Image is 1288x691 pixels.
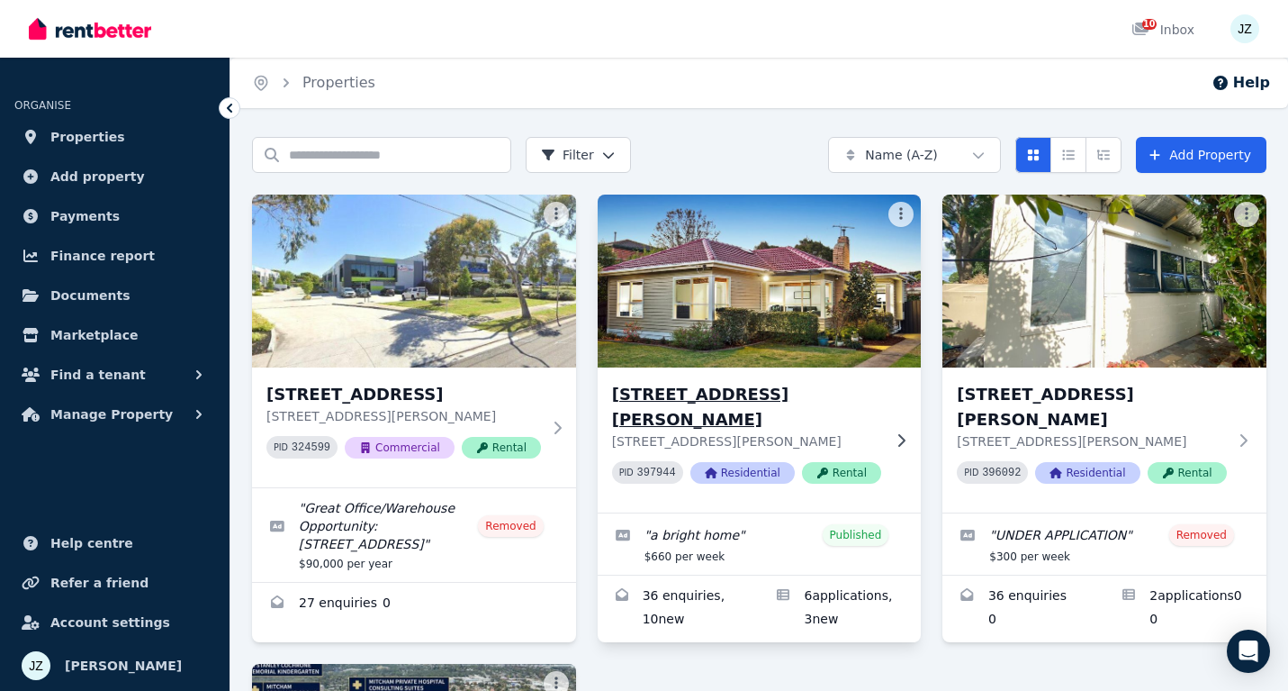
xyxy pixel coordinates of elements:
[637,467,676,479] code: 397944
[50,205,120,227] span: Payments
[230,58,397,108] nav: Breadcrumb
[266,382,541,407] h3: [STREET_ADDRESS]
[690,462,795,484] span: Residential
[612,432,882,450] p: [STREET_ADDRESS][PERSON_NAME]
[14,119,215,155] a: Properties
[14,198,215,234] a: Payments
[14,238,215,274] a: Finance report
[802,462,881,484] span: Rental
[1015,137,1051,173] button: Card view
[942,195,1266,513] a: 55 Oliver St, Ringwood[STREET_ADDRESS][PERSON_NAME][STREET_ADDRESS][PERSON_NAME]PID 396092Residen...
[619,468,634,477] small: PID
[942,514,1266,575] a: Edit listing: UNDER APPLICATION
[50,324,138,346] span: Marketplace
[1142,19,1157,30] span: 10
[252,583,576,626] a: Enquiries for 11/39-43 Duerdin Street, Notting Hill
[544,202,569,227] button: More options
[526,137,631,173] button: Filter
[598,195,922,513] a: 15 Thornton St, Bentleigh East[STREET_ADDRESS][PERSON_NAME][STREET_ADDRESS][PERSON_NAME]PID 39794...
[302,74,375,91] a: Properties
[1131,21,1194,39] div: Inbox
[22,651,50,680] img: James Zhu
[982,467,1021,479] code: 396092
[1050,137,1086,173] button: Compact list view
[541,146,594,164] span: Filter
[50,612,170,633] span: Account settings
[65,655,182,677] span: [PERSON_NAME]
[14,525,215,561] a: Help centre
[29,15,151,42] img: RentBetter
[957,382,1227,432] h3: [STREET_ADDRESS][PERSON_NAME]
[759,576,921,642] a: Applications for 15 Thornton St, Bentleigh East
[252,195,576,487] a: 11/39-43 Duerdin Street, Notting Hill[STREET_ADDRESS][STREET_ADDRESS][PERSON_NAME]PID 324599Comme...
[345,437,455,459] span: Commercial
[598,514,922,575] a: Edit listing: a bright home
[1015,137,1121,173] div: View options
[50,532,133,554] span: Help centre
[50,285,131,306] span: Documents
[50,166,145,187] span: Add property
[865,146,938,164] span: Name (A-Z)
[598,576,760,642] a: Enquiries for 15 Thornton St, Bentleigh East
[964,468,978,477] small: PID
[1035,462,1139,484] span: Residential
[14,396,215,432] button: Manage Property
[942,195,1266,368] img: 55 Oliver St, Ringwood
[828,137,1001,173] button: Name (A-Z)
[50,364,146,386] span: Find a tenant
[1230,14,1259,43] img: James Zhu
[14,565,215,601] a: Refer a friend
[942,576,1104,642] a: Enquiries for 55 Oliver St, Ringwood
[50,245,155,267] span: Finance report
[50,572,149,594] span: Refer a friend
[266,407,541,425] p: [STREET_ADDRESS][PERSON_NAME]
[274,442,288,452] small: PID
[1227,630,1270,673] div: Open Intercom Messenger
[14,159,215,195] a: Add property
[1148,462,1227,484] span: Rental
[252,195,576,368] img: 11/39-43 Duerdin Street, Notting Hill
[888,202,914,227] button: More options
[1234,202,1259,227] button: More options
[1085,137,1121,173] button: Expanded list view
[462,437,541,459] span: Rental
[957,432,1227,450] p: [STREET_ADDRESS][PERSON_NAME]
[590,190,930,372] img: 15 Thornton St, Bentleigh East
[1136,137,1266,173] a: Add Property
[14,357,215,393] button: Find a tenant
[50,126,125,148] span: Properties
[14,317,215,353] a: Marketplace
[14,605,215,641] a: Account settings
[14,99,71,112] span: ORGANISE
[50,404,173,425] span: Manage Property
[1211,72,1270,94] button: Help
[612,382,882,432] h3: [STREET_ADDRESS][PERSON_NAME]
[292,441,330,454] code: 324599
[1104,576,1266,642] a: Applications for 55 Oliver St, Ringwood
[252,488,576,582] a: Edit listing: Great Office/Warehouse Opportunity: 11/39-43 Duerdin Street
[14,277,215,314] a: Documents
